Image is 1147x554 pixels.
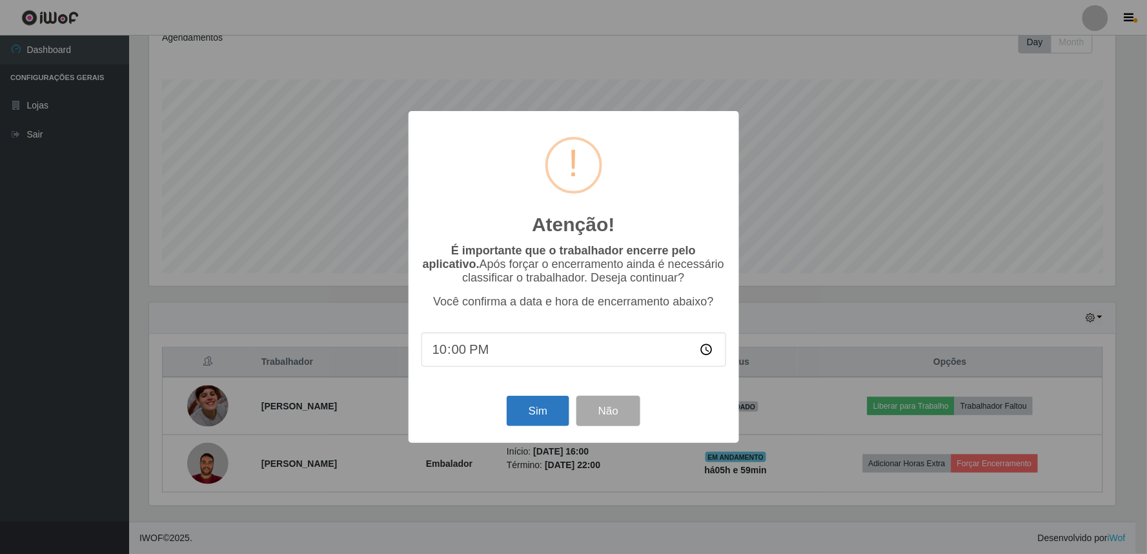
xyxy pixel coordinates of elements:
[576,396,640,426] button: Não
[421,295,726,309] p: Você confirma a data e hora de encerramento abaixo?
[532,213,614,236] h2: Atenção!
[421,244,726,285] p: Após forçar o encerramento ainda é necessário classificar o trabalhador. Deseja continuar?
[423,244,696,271] b: É importante que o trabalhador encerre pelo aplicativo.
[507,396,569,426] button: Sim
